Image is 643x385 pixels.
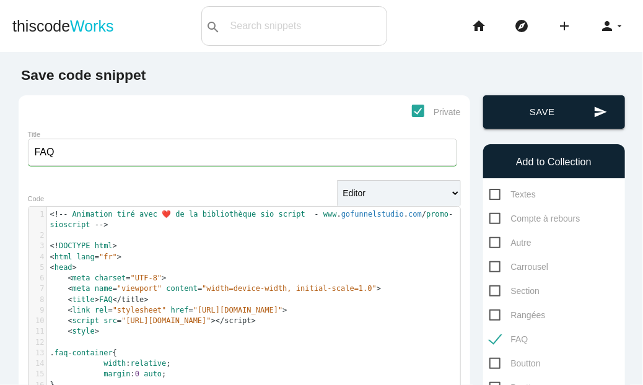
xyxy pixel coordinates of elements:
[28,326,46,337] div: 11
[50,220,90,229] span: sioscript
[50,348,118,357] span: . {
[615,6,624,46] i: arrow_drop_down
[28,316,46,326] div: 10
[489,356,541,371] span: Boutton
[594,95,608,129] i: send
[323,210,337,218] span: www
[72,274,90,282] span: meta
[162,210,171,218] span: ❤️
[59,241,90,250] span: DOCTYPE
[108,306,112,314] span: =
[600,6,615,46] i: person
[489,259,549,275] span: Carrousel
[202,284,377,293] span: "width=device-width, initial-scale=1.0"
[55,263,72,272] span: head
[489,332,528,347] span: FAQ
[72,263,77,272] span: >
[28,195,45,202] label: Code
[139,210,157,218] span: avec
[103,359,126,368] span: width
[50,210,68,218] span: <!--
[224,13,387,39] input: Search snippets
[28,337,46,348] div: 12
[483,95,625,129] button: sendSave
[117,295,149,304] span: /title>
[117,253,121,261] span: >
[68,295,72,304] span: <
[99,253,117,261] span: "fr"
[412,105,461,120] span: Private
[408,210,422,218] span: com
[50,263,55,272] span: <
[95,327,99,335] span: >
[72,306,90,314] span: link
[28,252,46,262] div: 4
[117,316,121,325] span: =
[28,369,46,379] div: 15
[95,284,113,293] span: name
[72,316,99,325] span: script
[144,370,162,378] span: auto
[377,284,381,293] span: >
[135,370,139,378] span: 0
[28,209,46,220] div: 1
[50,241,59,250] span: <!
[162,274,166,282] span: >
[171,306,189,314] span: href
[28,273,46,283] div: 6
[55,348,68,357] span: faq
[121,316,211,325] span: "[URL][DOMAIN_NAME]"
[68,274,72,282] span: <
[211,316,220,325] span: ><
[68,327,72,335] span: <
[99,295,113,304] span: FAQ
[28,358,46,369] div: 14
[95,295,99,304] span: >
[113,306,167,314] span: "stylesheet"
[422,210,426,218] span: /
[557,6,572,46] i: add
[28,262,46,273] div: 5
[72,295,95,304] span: title
[202,7,224,45] button: search
[50,210,453,229] span: . .
[489,283,540,299] span: Section
[72,210,113,218] span: Animation
[28,305,46,316] div: 9
[131,274,162,282] span: "UTF-8"
[131,359,167,368] span: relative
[189,306,193,314] span: =
[426,210,448,218] span: promo
[489,187,536,202] span: Textes
[514,6,529,46] i: explore
[103,316,117,325] span: src
[72,284,90,293] span: meta
[206,7,221,47] i: search
[489,157,619,168] h6: Add to Collection
[28,295,46,305] div: 8
[70,17,113,35] span: Works
[28,241,46,251] div: 3
[203,210,256,218] span: bibliothèque
[489,211,580,227] span: Compte à rebours
[68,348,72,357] span: -
[55,253,72,261] span: html
[95,220,108,229] span: -->
[95,306,108,314] span: rel
[189,210,198,218] span: la
[489,308,546,323] span: Rangées
[12,6,114,46] a: thiscodeWorks
[314,210,318,218] span: -
[489,235,531,251] span: Autre
[50,359,171,368] span: : ;
[77,253,95,261] span: lang
[68,306,72,314] span: <
[50,370,167,378] span: : ;
[341,210,404,218] span: gofunnelstudio
[113,284,117,293] span: =
[28,230,46,241] div: 2
[113,295,117,304] span: <
[72,327,95,335] span: style
[95,274,126,282] span: charset
[28,348,46,358] div: 13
